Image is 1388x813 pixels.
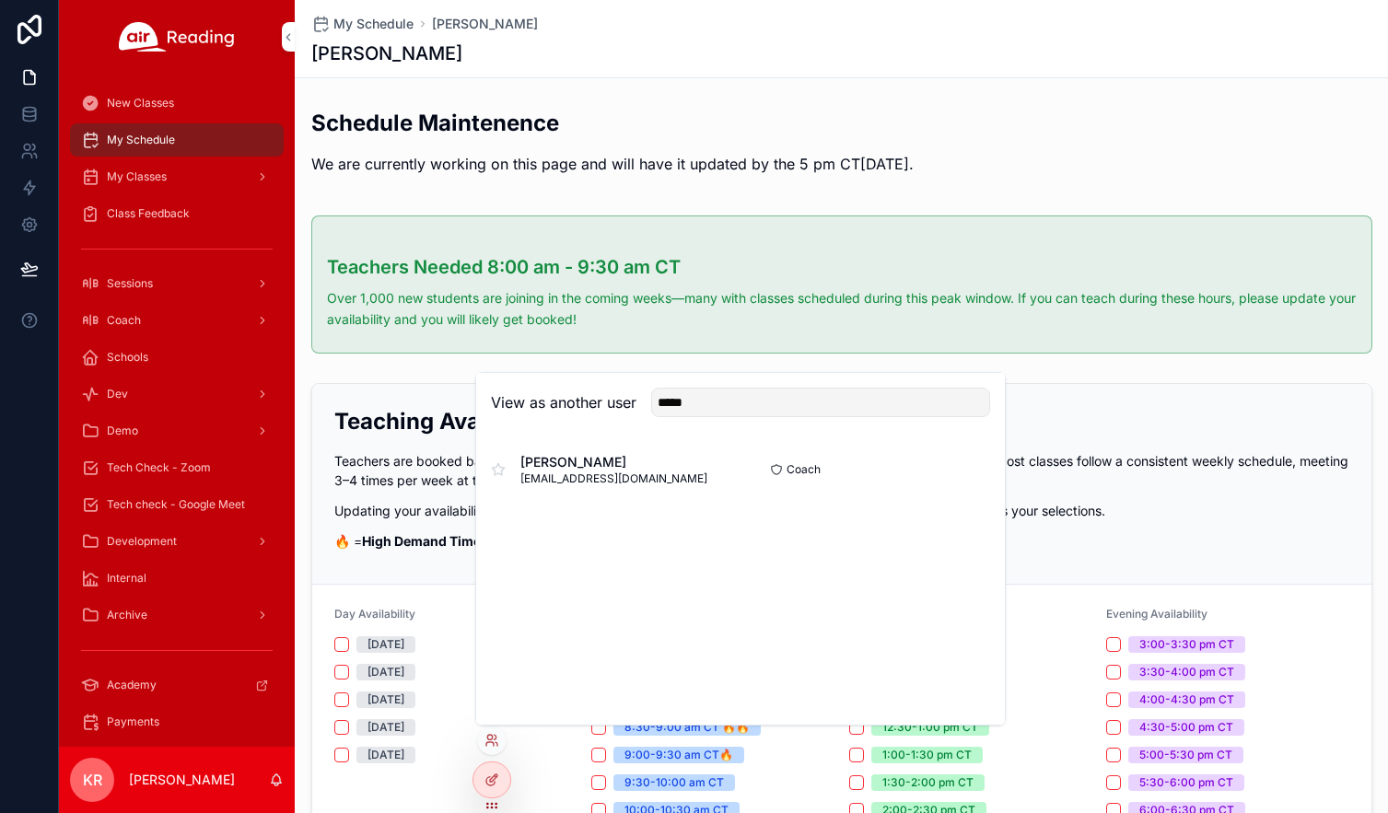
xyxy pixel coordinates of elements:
[367,636,404,653] div: [DATE]
[70,414,284,447] a: Demo
[70,267,284,300] a: Sessions
[327,253,1357,331] div: ### Teachers Needed 8:00 am - 9:30 am CT Over 1,000 new students are joining in the coming weeks—...
[70,304,284,337] a: Coach
[432,15,538,33] a: [PERSON_NAME]
[70,377,284,411] a: Dev
[787,462,821,477] span: Coach
[70,668,284,702] a: Academy
[1139,774,1233,791] div: 5:30-6:00 pm CT
[882,719,978,736] div: 12:30-1:00 pm CT
[334,451,1349,490] p: Teachers are booked based on their attendance, longevity with Air Reading, availability and teach...
[624,774,724,791] div: 9:30-10:00 am CT
[882,747,972,763] div: 1:00-1:30 pm CT
[70,525,284,558] a: Development
[107,276,153,291] span: Sessions
[107,678,157,692] span: Academy
[367,664,404,680] div: [DATE]
[1139,747,1232,763] div: 5:00-5:30 pm CT
[311,15,414,33] a: My Schedule
[624,747,733,763] div: 9:00-9:30 am CT🔥
[1139,719,1233,736] div: 4:30-5:00 pm CT
[107,714,159,729] span: Payments
[367,747,404,763] div: [DATE]
[107,206,190,221] span: Class Feedback
[107,133,175,147] span: My Schedule
[334,531,1349,551] p: 🔥 =
[334,406,1349,436] h2: Teaching Availability
[70,451,284,484] a: Tech Check - Zoom
[624,719,750,736] div: 8:30-9:00 am CT 🔥🔥
[70,197,284,230] a: Class Feedback
[367,691,404,708] div: [DATE]
[70,341,284,374] a: Schools
[83,769,102,791] span: KR
[70,562,284,595] a: Internal
[520,453,707,471] span: [PERSON_NAME]
[70,705,284,738] a: Payments
[311,153,914,175] p: We are currently working on this page and will have it updated by the 5 pm CT[DATE].
[70,123,284,157] a: My Schedule
[59,74,295,747] div: scrollable content
[327,288,1357,331] p: Over 1,000 new students are joining in the coming weeks—many with classes scheduled during this p...
[334,607,415,621] span: Day Availability
[367,719,404,736] div: [DATE]
[311,108,914,138] h2: Schedule Maintenence
[1139,664,1234,680] div: 3:30-4:00 pm CT
[1139,691,1234,708] div: 4:00-4:30 pm CT
[882,774,974,791] div: 1:30-2:00 pm CT
[107,169,167,184] span: My Classes
[491,391,636,413] h2: View as another user
[327,253,1357,281] h3: Teachers Needed 8:00 am - 9:30 am CT
[107,460,211,475] span: Tech Check - Zoom
[107,534,177,549] span: Development
[520,471,707,486] span: [EMAIL_ADDRESS][DOMAIN_NAME]
[107,313,141,328] span: Coach
[107,96,174,110] span: New Classes
[107,608,147,622] span: Archive
[70,488,284,521] a: Tech check - Google Meet
[107,350,148,365] span: Schools
[70,87,284,120] a: New Classes
[107,387,128,401] span: Dev
[119,22,235,52] img: App logo
[333,15,414,33] span: My Schedule
[107,571,146,586] span: Internal
[70,598,284,632] a: Archive
[1139,636,1234,653] div: 3:00-3:30 pm CT
[107,497,245,512] span: Tech check - Google Meet
[107,424,138,438] span: Demo
[129,771,235,789] p: [PERSON_NAME]
[1106,607,1207,621] span: Evening Availability
[362,533,488,549] strong: High Demand Times
[311,41,462,66] h1: [PERSON_NAME]
[70,160,284,193] a: My Classes
[334,501,1349,520] p: Updating your availability will not affect any classes you have already been scheduled for. This ...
